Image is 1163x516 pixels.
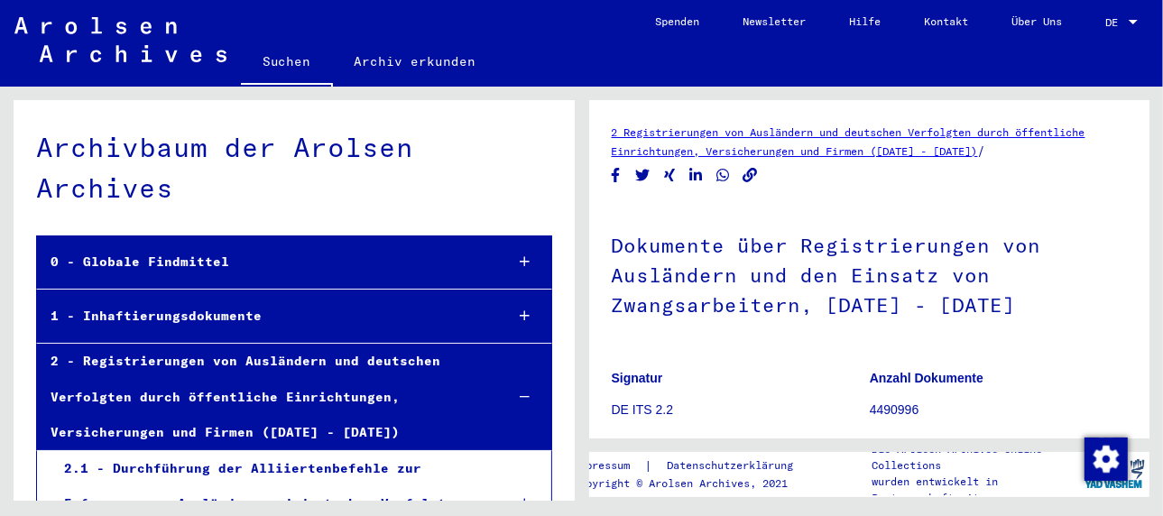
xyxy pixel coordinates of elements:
[1081,451,1149,496] img: yv_logo.png
[1085,438,1128,481] img: Zustimmung ändern
[606,164,625,187] button: Share on Facebook
[36,127,552,208] div: Archivbaum der Arolsen Archives
[687,164,706,187] button: Share on LinkedIn
[714,164,733,187] button: Share on WhatsApp
[633,164,652,187] button: Share on Twitter
[872,441,1079,474] p: Die Arolsen Archives Online-Collections
[870,371,983,385] b: Anzahl Dokumente
[652,456,815,475] a: Datenschutzerklärung
[37,299,490,334] div: 1 - Inhaftierungsdokumente
[978,143,986,159] span: /
[872,474,1079,506] p: wurden entwickelt in Partnerschaft mit
[612,371,663,385] b: Signatur
[612,401,869,419] p: DE ITS 2.2
[573,456,644,475] a: Impressum
[612,125,1085,158] a: 2 Registrierungen von Ausländern und deutschen Verfolgten durch öffentliche Einrichtungen, Versic...
[573,475,815,492] p: Copyright © Arolsen Archives, 2021
[37,244,490,280] div: 0 - Globale Findmittel
[1105,16,1125,29] span: DE
[573,456,815,475] div: |
[14,17,226,62] img: Arolsen_neg.svg
[870,401,1127,419] p: 4490996
[333,40,498,83] a: Archiv erkunden
[660,164,679,187] button: Share on Xing
[612,204,1128,343] h1: Dokumente über Registrierungen von Ausländern und den Einsatz von Zwangsarbeitern, [DATE] - [DATE]
[241,40,333,87] a: Suchen
[37,344,490,450] div: 2 - Registrierungen von Ausländern und deutschen Verfolgten durch öffentliche Einrichtungen, Vers...
[741,164,760,187] button: Copy link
